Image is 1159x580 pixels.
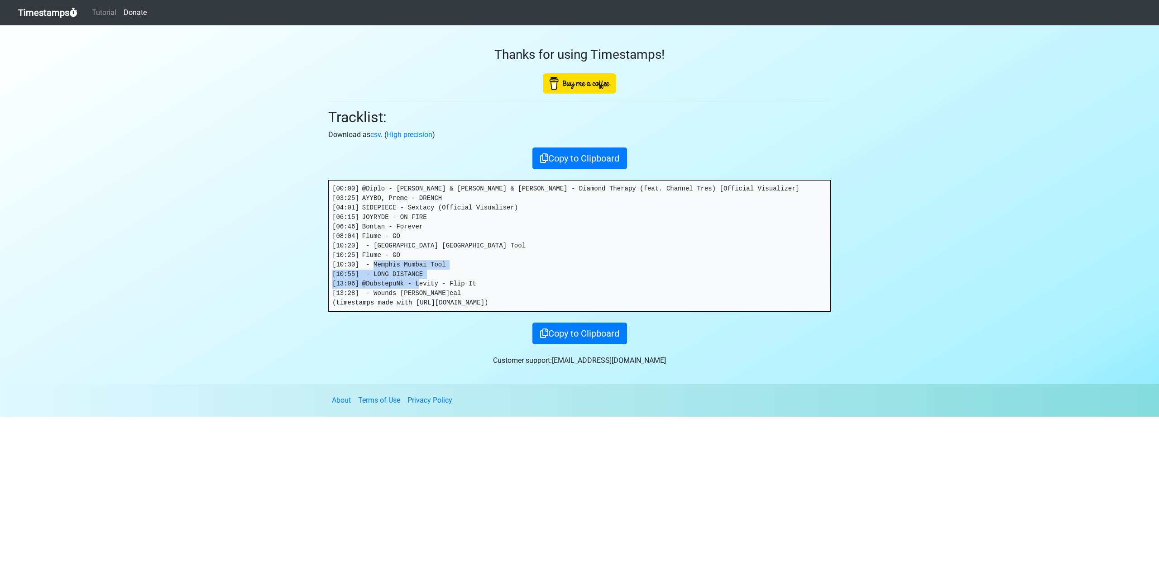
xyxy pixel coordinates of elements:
[328,109,831,126] h2: Tracklist:
[532,323,627,344] button: Copy to Clipboard
[370,130,381,139] a: csv
[120,4,150,22] a: Donate
[358,396,400,404] a: Terms of Use
[387,130,432,139] a: High precision
[18,4,77,22] a: Timestamps
[328,47,831,62] h3: Thanks for using Timestamps!
[407,396,452,404] a: Privacy Policy
[332,396,351,404] a: About
[532,147,627,169] button: Copy to Clipboard
[543,73,616,94] img: Buy Me A Coffee
[88,4,120,22] a: Tutorial
[328,129,831,140] p: Download as . ( )
[329,181,830,311] pre: [00:00] @Diplo - [PERSON_NAME] & [PERSON_NAME] & [PERSON_NAME] - Diamond Therapy (feat. Channel T...
[1114,535,1148,569] iframe: Drift Widget Chat Controller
